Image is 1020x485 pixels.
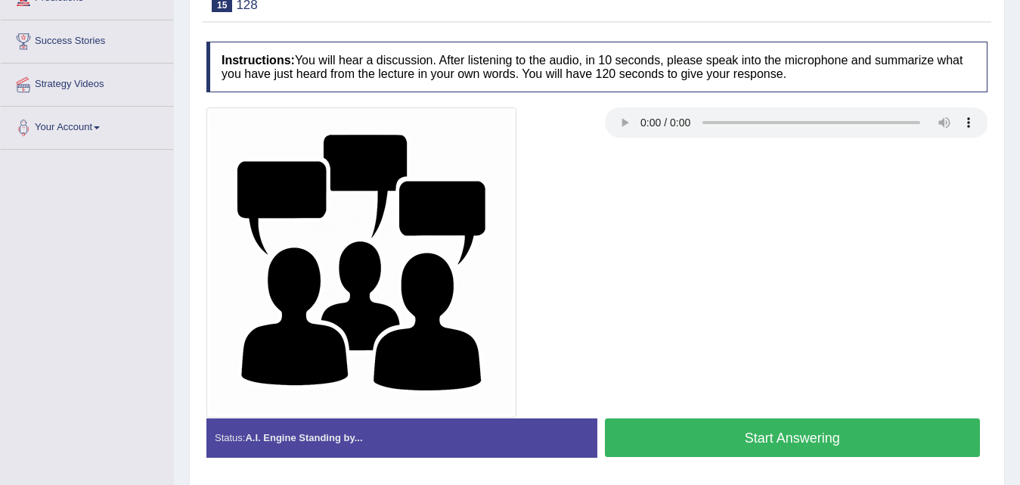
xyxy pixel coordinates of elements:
a: Strategy Videos [1,64,173,101]
button: Start Answering [605,418,981,457]
div: Status: [206,418,597,457]
a: Your Account [1,107,173,145]
h4: You will hear a discussion. After listening to the audio, in 10 seconds, please speak into the mi... [206,42,987,92]
strong: A.I. Engine Standing by... [245,432,362,443]
b: Instructions: [222,54,295,67]
a: Success Stories [1,20,173,58]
